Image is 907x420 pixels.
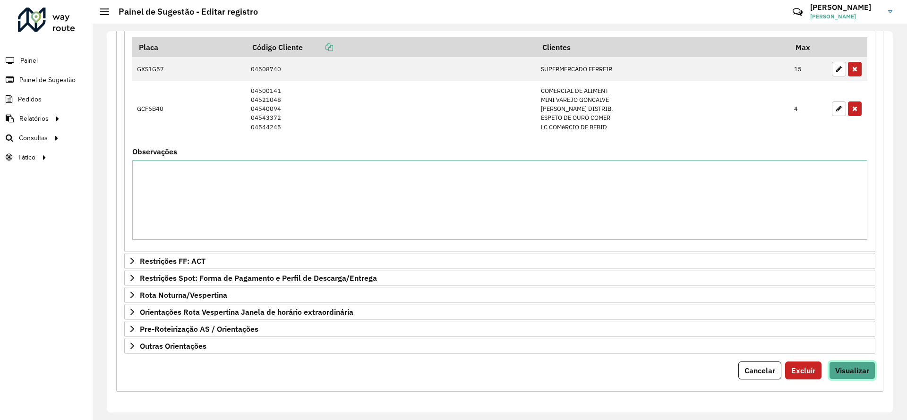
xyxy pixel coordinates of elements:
span: Excluir [791,366,815,375]
span: [PERSON_NAME] [810,12,881,21]
a: Orientações Rota Vespertina Janela de horário extraordinária [124,304,875,320]
span: Visualizar [835,366,869,375]
span: Rota Noturna/Vespertina [140,291,227,299]
td: GXS1G57 [132,57,246,82]
a: Restrições FF: ACT [124,253,875,269]
span: Tático [18,152,35,162]
h3: [PERSON_NAME] [810,3,881,12]
span: Restrições Spot: Forma de Pagamento e Perfil de Descarga/Entrega [140,274,377,282]
span: Painel [20,56,38,66]
span: Restrições FF: ACT [140,257,205,265]
td: COMERCIAL DE ALIMENT MINI VAREJO GONCALVE [PERSON_NAME] DISTRIB. ESPETO DE OURO COMER LC COMéRCIO... [536,81,789,136]
button: Cancelar [738,361,781,379]
span: Consultas [19,133,48,143]
a: Rota Noturna/Vespertina [124,287,875,303]
label: Observações [132,146,177,157]
span: Pre-Roteirização AS / Orientações [140,325,258,333]
td: GCF6B40 [132,81,246,136]
td: 04500141 04521048 04540094 04543372 04544245 [246,81,536,136]
span: Pedidos [18,94,42,104]
a: Copiar [303,42,333,52]
th: Placa [132,37,246,57]
span: Orientações Rota Vespertina Janela de horário extraordinária [140,308,353,316]
td: SUPERMERCADO FERREIR [536,57,789,82]
td: 15 [789,57,827,82]
th: Código Cliente [246,37,536,57]
button: Visualizar [829,361,875,379]
span: Painel de Sugestão [19,75,76,85]
button: Excluir [785,361,821,379]
a: Outras Orientações [124,338,875,354]
th: Clientes [536,37,789,57]
span: Outras Orientações [140,342,206,350]
span: Cancelar [744,366,775,375]
a: Contato Rápido [787,2,808,22]
h2: Painel de Sugestão - Editar registro [109,7,258,17]
span: Relatórios [19,114,49,124]
td: 4 [789,81,827,136]
a: Pre-Roteirização AS / Orientações [124,321,875,337]
th: Max [789,37,827,57]
a: Restrições Spot: Forma de Pagamento e Perfil de Descarga/Entrega [124,270,875,286]
td: 04508740 [246,57,536,82]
